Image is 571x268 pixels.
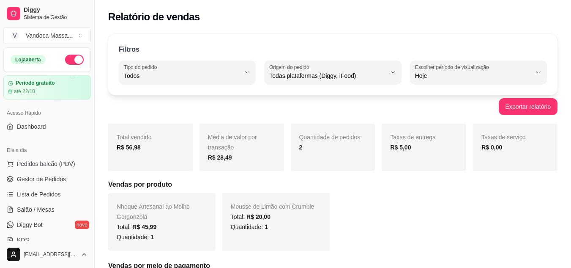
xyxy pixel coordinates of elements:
button: Pedidos balcão (PDV) [3,157,91,171]
span: Total vendido [117,134,152,141]
div: Dia a dia [3,144,91,157]
label: Escolher período de visualização [415,64,492,71]
span: Taxas de entrega [390,134,435,141]
span: Quantidade de pedidos [299,134,361,141]
span: R$ 45,99 [132,224,156,230]
span: Lista de Pedidos [17,190,61,199]
strong: R$ 28,49 [208,154,232,161]
span: Gestor de Pedidos [17,175,66,183]
span: Pedidos balcão (PDV) [17,160,75,168]
button: Alterar Status [65,55,84,65]
span: Quantidade: [231,224,268,230]
h5: Vendas por produto [108,180,557,190]
a: KDS [3,233,91,247]
a: Salão / Mesas [3,203,91,216]
span: Dashboard [17,122,46,131]
span: Mousse de Limão com Crumble [231,203,314,210]
h2: Relatório de vendas [108,10,200,24]
div: Vandoca Massa ... [26,31,73,40]
a: Dashboard [3,120,91,133]
a: Período gratuitoaté 22/10 [3,75,91,99]
strong: R$ 56,98 [117,144,141,151]
button: Origem do pedidoTodas plataformas (Diggy, iFood) [264,61,401,84]
label: Tipo do pedido [124,64,160,71]
span: 1 [150,234,154,240]
span: Média de valor por transação [208,134,257,151]
span: Salão / Mesas [17,205,55,214]
span: R$ 20,00 [246,213,270,220]
span: Total: [117,224,156,230]
p: Filtros [119,44,139,55]
span: Sistema de Gestão [24,14,87,21]
strong: R$ 5,00 [390,144,411,151]
span: KDS [17,236,29,244]
button: Tipo do pedidoTodos [119,61,256,84]
article: até 22/10 [14,88,35,95]
div: Acesso Rápido [3,106,91,120]
span: 1 [265,224,268,230]
button: Select a team [3,27,91,44]
button: [EMAIL_ADDRESS][DOMAIN_NAME] [3,244,91,265]
span: Total: [231,213,270,220]
a: DiggySistema de Gestão [3,3,91,24]
span: Diggy Bot [17,221,43,229]
span: [EMAIL_ADDRESS][DOMAIN_NAME] [24,251,77,258]
span: Todas plataformas (Diggy, iFood) [269,72,386,80]
button: Exportar relatório [499,98,557,115]
label: Origem do pedido [269,64,312,71]
button: Escolher período de visualizaçãoHoje [410,61,547,84]
span: Nhoque Artesanal ao Molho Gorgonzola [117,203,190,220]
div: Loja aberta [11,55,46,64]
article: Período gratuito [16,80,55,86]
span: Hoje [415,72,532,80]
span: Taxas de serviço [481,134,525,141]
span: V [11,31,19,40]
span: Todos [124,72,240,80]
strong: R$ 0,00 [481,144,502,151]
a: Diggy Botnovo [3,218,91,232]
a: Lista de Pedidos [3,188,91,201]
span: Quantidade: [117,234,154,240]
span: Diggy [24,6,87,14]
strong: 2 [299,144,303,151]
a: Gestor de Pedidos [3,172,91,186]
